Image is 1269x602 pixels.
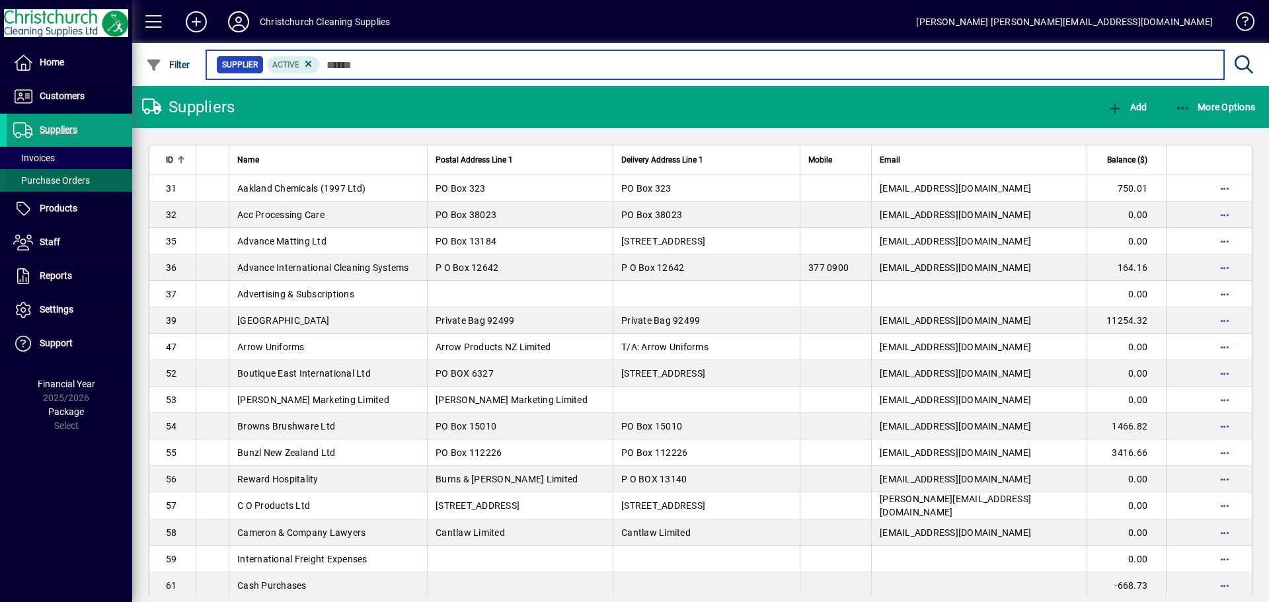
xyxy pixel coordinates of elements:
[1087,439,1166,466] td: 3416.66
[166,421,177,432] span: 54
[1214,310,1235,331] button: More options
[436,315,514,326] span: Private Bag 92499
[1214,257,1235,278] button: More options
[1087,572,1166,599] td: -668.73
[40,124,77,135] span: Suppliers
[436,447,502,458] span: PO Box 112226
[621,183,672,194] span: PO Box 323
[40,57,64,67] span: Home
[436,527,505,538] span: Cantlaw Limited
[237,447,335,458] span: Bunzl New Zealand Ltd
[1214,283,1235,305] button: More options
[436,474,578,484] span: Burns & [PERSON_NAME] Limited
[7,169,132,192] a: Purchase Orders
[436,153,513,167] span: Postal Address Line 1
[1087,228,1166,254] td: 0.00
[880,342,1031,352] span: [EMAIL_ADDRESS][DOMAIN_NAME]
[1214,204,1235,225] button: More options
[143,53,194,77] button: Filter
[146,59,190,70] span: Filter
[436,500,519,511] span: [STREET_ADDRESS]
[1087,254,1166,281] td: 164.16
[40,304,73,315] span: Settings
[1214,178,1235,199] button: More options
[260,11,390,32] div: Christchurch Cleaning Supplies
[166,262,177,273] span: 36
[237,368,371,379] span: Boutique East International Ltd
[272,60,299,69] span: Active
[237,342,305,352] span: Arrow Uniforms
[166,447,177,458] span: 55
[40,203,77,213] span: Products
[436,236,496,246] span: PO Box 13184
[1214,495,1235,516] button: More options
[621,342,709,352] span: T/A: Arrow Uniforms
[166,153,173,167] span: ID
[1087,413,1166,439] td: 1466.82
[237,554,367,564] span: International Freight Expenses
[166,342,177,352] span: 47
[621,474,687,484] span: P O BOX 13140
[1214,522,1235,543] button: More options
[621,315,700,326] span: Private Bag 92499
[267,56,320,73] mat-chip: Activation Status: Active
[237,289,354,299] span: Advertising & Subscriptions
[13,153,55,163] span: Invoices
[1214,575,1235,596] button: More options
[880,153,1079,167] div: Email
[880,236,1031,246] span: [EMAIL_ADDRESS][DOMAIN_NAME]
[237,153,259,167] span: Name
[166,500,177,511] span: 57
[166,554,177,564] span: 59
[1214,336,1235,357] button: More options
[40,338,73,348] span: Support
[1214,469,1235,490] button: More options
[217,10,260,34] button: Profile
[1087,466,1166,492] td: 0.00
[621,368,705,379] span: [STREET_ADDRESS]
[436,183,486,194] span: PO Box 323
[1087,360,1166,387] td: 0.00
[48,406,84,417] span: Package
[1107,102,1147,112] span: Add
[1214,548,1235,570] button: More options
[808,153,832,167] span: Mobile
[1175,102,1256,112] span: More Options
[7,293,132,326] a: Settings
[880,421,1031,432] span: [EMAIL_ADDRESS][DOMAIN_NAME]
[40,91,85,101] span: Customers
[237,474,319,484] span: Reward Hospitality
[1214,363,1235,384] button: More options
[880,368,1031,379] span: [EMAIL_ADDRESS][DOMAIN_NAME]
[621,262,684,273] span: P O Box 12642
[7,327,132,360] a: Support
[916,11,1213,32] div: [PERSON_NAME] [PERSON_NAME][EMAIL_ADDRESS][DOMAIN_NAME]
[436,368,494,379] span: PO BOX 6327
[7,147,132,169] a: Invoices
[880,395,1031,405] span: [EMAIL_ADDRESS][DOMAIN_NAME]
[237,580,307,591] span: Cash Purchases
[621,236,705,246] span: [STREET_ADDRESS]
[1226,3,1252,46] a: Knowledge Base
[13,175,90,186] span: Purchase Orders
[142,96,235,118] div: Suppliers
[880,315,1031,326] span: [EMAIL_ADDRESS][DOMAIN_NAME]
[166,183,177,194] span: 31
[237,209,325,220] span: Acc Processing Care
[880,494,1031,517] span: [PERSON_NAME][EMAIL_ADDRESS][DOMAIN_NAME]
[1104,95,1150,119] button: Add
[1087,492,1166,519] td: 0.00
[621,527,691,538] span: Cantlaw Limited
[880,527,1031,538] span: [EMAIL_ADDRESS][DOMAIN_NAME]
[880,447,1031,458] span: [EMAIL_ADDRESS][DOMAIN_NAME]
[1087,202,1166,228] td: 0.00
[1214,442,1235,463] button: More options
[880,153,900,167] span: Email
[1087,175,1166,202] td: 750.01
[880,262,1031,273] span: [EMAIL_ADDRESS][DOMAIN_NAME]
[38,379,95,389] span: Financial Year
[1087,281,1166,307] td: 0.00
[166,289,177,299] span: 37
[1172,95,1259,119] button: More Options
[237,395,389,405] span: [PERSON_NAME] Marketing Limited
